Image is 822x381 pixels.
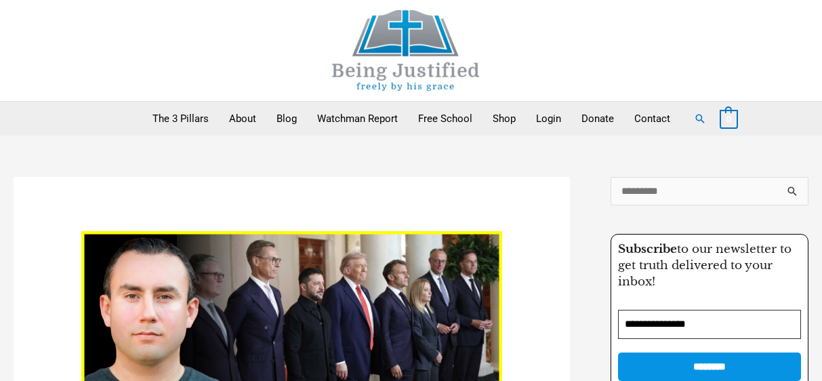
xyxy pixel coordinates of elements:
[720,113,738,125] a: View Shopping Cart, empty
[526,102,571,136] a: Login
[142,102,219,136] a: The 3 Pillars
[618,242,677,256] strong: Subscribe
[624,102,680,136] a: Contact
[726,114,731,124] span: 0
[304,10,508,91] img: Being Justified
[618,242,792,289] span: to our newsletter to get truth delivered to your inbox!
[408,102,482,136] a: Free School
[266,102,307,136] a: Blog
[307,102,408,136] a: Watchman Report
[142,102,680,136] nav: Primary Site Navigation
[694,113,706,125] a: Search button
[571,102,624,136] a: Donate
[618,310,801,339] input: Email Address *
[219,102,266,136] a: About
[482,102,526,136] a: Shop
